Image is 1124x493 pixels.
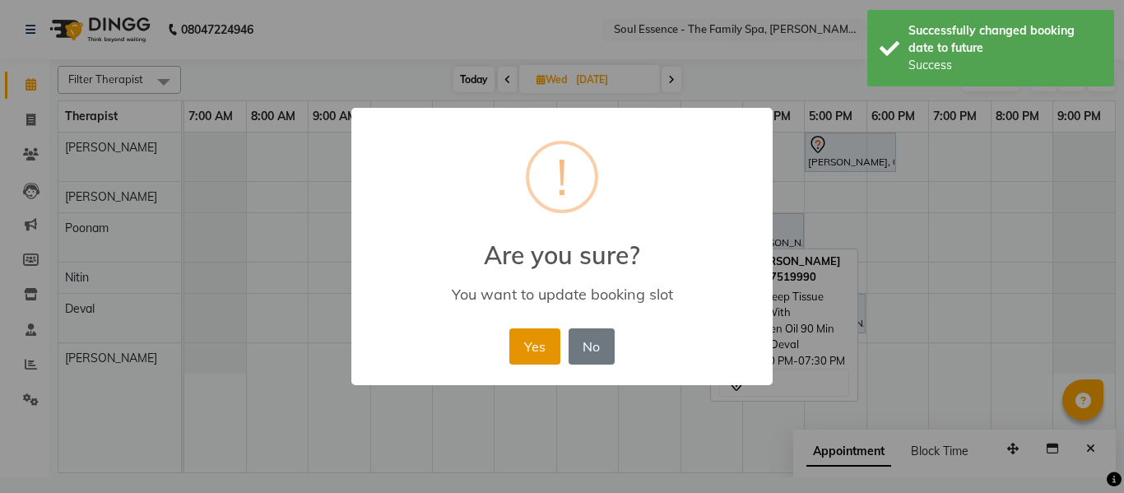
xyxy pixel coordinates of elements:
[908,57,1102,74] div: Success
[908,22,1102,57] div: Successfully changed booking date to future
[556,144,568,210] div: !
[375,285,749,304] div: You want to update booking slot
[351,221,773,270] h2: Are you sure?
[569,328,615,365] button: No
[509,328,560,365] button: Yes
